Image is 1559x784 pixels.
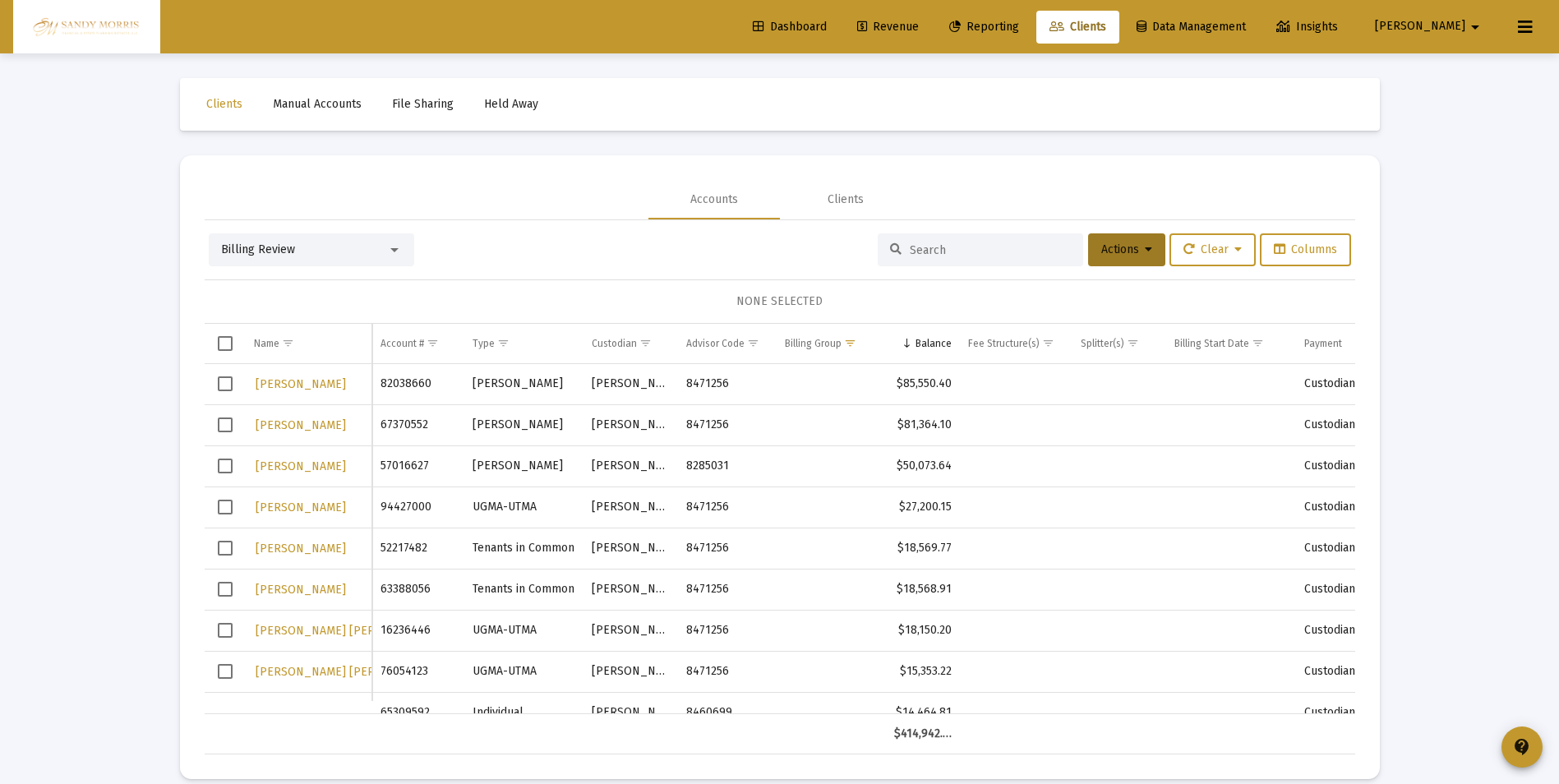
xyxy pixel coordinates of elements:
td: Column Splitter(s) [1072,324,1166,363]
td: 8471256 [678,487,777,528]
td: 8471256 [678,569,777,610]
button: Actions [1088,233,1165,266]
td: 8460699 [678,692,777,733]
div: Custodian billed [1304,376,1413,392]
td: 8471256 [678,528,777,569]
td: $27,200.15 [886,487,960,528]
td: [PERSON_NAME] [583,610,677,651]
td: [PERSON_NAME] [464,404,583,445]
td: $18,150.20 [886,610,960,651]
span: [PERSON_NAME] [256,418,346,432]
div: Select row [218,376,233,391]
td: Column Advisor Code [678,324,777,363]
span: [PERSON_NAME] [PERSON_NAME] [256,665,440,679]
mat-icon: contact_support [1512,737,1532,757]
span: Actions [1101,242,1152,256]
span: Show filter options for column 'Custodian' [639,337,652,349]
div: Select row [218,500,233,514]
td: [PERSON_NAME] [583,445,677,487]
span: Held Away [484,97,538,111]
td: [PERSON_NAME] [583,692,677,733]
td: [PERSON_NAME] [583,364,677,405]
div: Select row [218,417,233,432]
span: Show filter options for column 'Billing Group' [844,337,856,349]
div: Account # [381,337,424,350]
div: Select row [218,664,233,679]
span: Show filter options for column 'Fee Structure(s)' [1042,337,1054,349]
td: 52217482 [372,528,464,569]
td: 8471256 [678,404,777,445]
td: [PERSON_NAME] [583,528,677,569]
div: Select row [218,623,233,638]
td: 76054123 [372,651,464,692]
span: Billing Review [221,242,295,256]
a: Insights [1263,11,1351,44]
td: Column Custodian [583,324,677,363]
td: 94427000 [372,487,464,528]
span: Columns [1274,242,1337,256]
div: Select row [218,582,233,597]
div: Select row [218,459,233,473]
button: Columns [1260,233,1351,266]
div: Custodian billed [1304,499,1413,515]
div: Splitter(s) [1081,337,1124,350]
td: UGMA-UTMA [464,610,583,651]
span: Reporting [949,20,1019,34]
a: Manual Accounts [260,88,375,121]
td: Tenants in Common [464,528,583,569]
div: Custodian billed [1304,417,1413,433]
td: $18,568.91 [886,569,960,610]
div: Custodian [592,337,637,350]
div: Data grid [205,324,1355,754]
div: Payment Source [1304,337,1376,350]
td: 8285031 [678,445,777,487]
span: [PERSON_NAME] [256,377,346,391]
span: File Sharing [392,97,454,111]
td: $85,550.40 [886,364,960,405]
a: Reporting [936,11,1032,44]
img: Dashboard [25,11,148,44]
span: Clients [1049,20,1106,34]
div: Select row [218,541,233,556]
a: Data Management [1123,11,1259,44]
td: 63388056 [372,569,464,610]
td: Column Name [246,324,372,363]
div: NONE SELECTED [218,293,1342,310]
span: Clear [1183,242,1242,256]
td: Individual [464,692,583,733]
button: [PERSON_NAME] [PERSON_NAME] [254,619,441,643]
td: [PERSON_NAME] [583,487,677,528]
td: Column Payment Source [1296,324,1421,363]
span: Show filter options for column 'Name' [282,337,294,349]
div: Custodian billed [1304,581,1413,597]
td: [PERSON_NAME] [583,651,677,692]
button: Clear [1169,233,1256,266]
button: [PERSON_NAME] [254,496,348,519]
span: [PERSON_NAME] [256,583,346,597]
span: [PERSON_NAME] [256,459,346,473]
span: Dashboard [753,20,827,34]
td: 8471256 [678,364,777,405]
span: [PERSON_NAME] [1375,20,1465,34]
td: 65309592 [372,692,464,733]
div: $414,942.86 [894,726,952,742]
mat-icon: arrow_drop_down [1465,11,1485,44]
td: Column Billing Group [777,324,886,363]
div: Balance [916,337,952,350]
span: Data Management [1137,20,1246,34]
a: Revenue [844,11,932,44]
td: 82038660 [372,364,464,405]
td: 8471256 [678,651,777,692]
td: Tenants in Common [464,569,583,610]
td: $18,569.77 [886,528,960,569]
div: Fee Structure(s) [968,337,1040,350]
span: [PERSON_NAME] [PERSON_NAME] [256,624,440,638]
span: Show filter options for column 'Type' [497,337,510,349]
span: Show filter options for column 'Billing Start Date' [1252,337,1264,349]
td: UGMA-UTMA [464,487,583,528]
td: [PERSON_NAME] [464,445,583,487]
button: [PERSON_NAME] [254,413,348,437]
a: Clients [1036,11,1119,44]
td: $50,073.64 [886,445,960,487]
td: $15,353.22 [886,651,960,692]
